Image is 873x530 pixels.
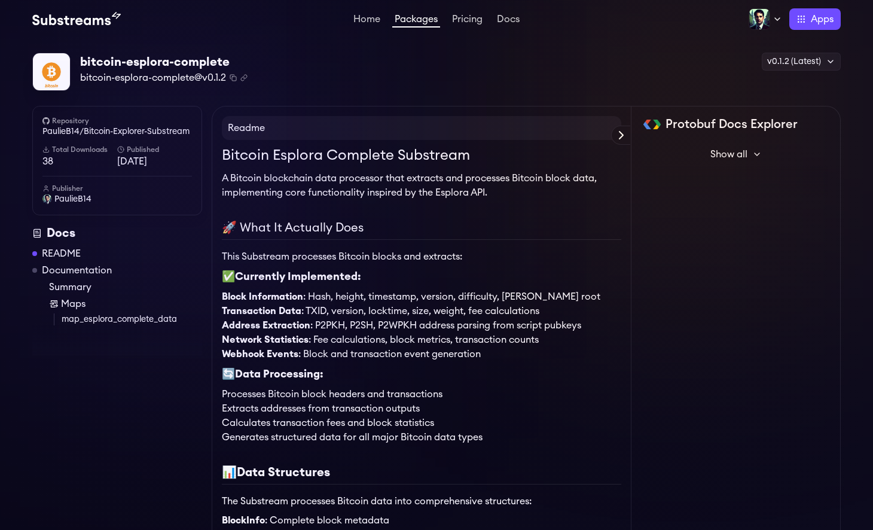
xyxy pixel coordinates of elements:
[235,271,361,282] strong: Currently Implemented:
[222,321,310,330] strong: Address Extraction
[222,387,621,401] li: Processes Bitcoin block headers and transactions
[117,154,192,169] span: [DATE]
[32,12,121,26] img: Substream's logo
[230,74,237,81] button: Copy package name and version
[80,54,248,71] div: bitcoin-esplora-complete
[495,14,522,26] a: Docs
[42,154,117,169] span: 38
[240,74,248,81] button: Copy .spkg link to clipboard
[710,147,747,162] span: Show all
[643,142,828,166] button: Show all
[222,347,621,361] li: : Block and transaction event generation
[42,126,192,138] a: PaulieB14/Bitcoin-Explorer-Substream
[42,193,192,205] a: PaulieB14
[80,71,226,85] span: bitcoin-esplora-complete@v0.1.2
[42,246,81,261] a: README
[235,368,323,379] strong: Data Processing:
[392,14,440,28] a: Packages
[222,401,621,416] li: Extracts addresses from transaction outputs
[749,8,770,30] img: Profile
[222,516,265,525] strong: BlockInfo
[222,269,621,285] h3: ✅
[222,219,621,240] h2: 🚀 What It Actually Does
[643,120,661,129] img: Protobuf
[222,249,621,264] p: This Substream processes Bitcoin blocks and extracts:
[222,306,301,316] strong: Transaction Data
[49,299,59,309] img: Map icon
[42,184,192,193] h6: Publisher
[42,117,50,124] img: github
[54,193,91,205] span: PaulieB14
[222,304,621,318] li: : TXID, version, locktime, size, weight, fee calculations
[666,116,798,133] h2: Protobuf Docs Explorer
[222,513,621,528] li: : Complete block metadata
[117,145,192,154] h6: Published
[222,430,621,444] li: Generates structured data for all major Bitcoin data types
[222,171,621,200] p: A Bitcoin blockchain data processor that extracts and processes Bitcoin block data, implementing ...
[33,53,70,90] img: Package Logo
[62,313,202,325] a: map_esplora_complete_data
[222,335,309,345] strong: Network Statistics
[32,225,202,242] div: Docs
[222,333,621,347] li: : Fee calculations, block metrics, transaction counts
[42,194,52,204] img: User Avatar
[42,263,112,278] a: Documentation
[222,290,621,304] li: : Hash, height, timestamp, version, difficulty, [PERSON_NAME] root
[222,349,298,359] strong: Webhook Events
[42,116,192,126] h6: Repository
[42,145,117,154] h6: Total Downloads
[351,14,383,26] a: Home
[222,416,621,430] li: Calculates transaction fees and block statistics
[222,292,303,301] strong: Block Information
[49,280,202,294] a: Summary
[811,12,834,26] span: Apps
[222,116,621,140] h4: Readme
[49,297,202,311] a: Maps
[237,467,330,479] strong: Data Structures
[450,14,485,26] a: Pricing
[222,494,621,508] p: The Substream processes Bitcoin data into comprehensive structures:
[222,145,621,166] h1: Bitcoin Esplora Complete Substream
[762,53,841,71] div: v0.1.2 (Latest)
[222,318,621,333] li: : P2PKH, P2SH, P2WPKH address parsing from script pubkeys
[222,464,621,485] h2: 📊
[222,366,621,382] h3: 🔄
